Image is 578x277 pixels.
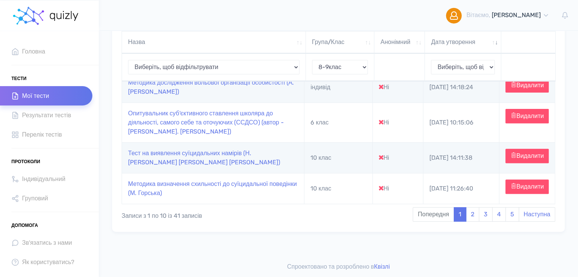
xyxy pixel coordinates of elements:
[505,207,519,222] a: 5
[22,193,48,203] span: Груповий
[22,129,62,140] span: Перелік тестів
[11,220,38,231] span: Допомога
[505,149,549,163] button: Видалити
[49,11,80,21] img: homepage
[505,109,549,123] button: Видалити
[374,263,390,270] a: Квізлі
[479,207,492,222] a: 3
[304,173,373,204] td: 10 клас
[128,110,283,135] a: Опитувальник суб'єктивного ставлення школяра до діяльності, самого себе та оточуючих (ССДСО) (авт...
[466,207,479,222] a: 2
[122,31,306,54] th: Назва: активувати для сортування стовпців за зростанням
[304,142,373,173] td: 10 клас
[11,5,46,27] img: homepage
[373,102,423,142] td: Ні
[128,150,280,166] a: Тест на виявлення суїцидальних намірів (Н. [PERSON_NAME] [PERSON_NAME] [PERSON_NAME])
[22,110,71,120] span: Результати тестів
[128,79,294,95] a: Методика дослідження вольової організації особистості (А. [PERSON_NAME])
[492,207,506,222] a: 4
[519,207,555,222] a: Наступна
[505,78,549,93] button: Видалити
[306,31,375,54] th: Група/Клас: активувати для сортування стовпців за зростанням
[423,142,499,173] td: [DATE] 14:11:38
[99,257,578,277] footer: Спроектовано та розроблено в
[373,173,423,204] td: Ні
[128,180,297,197] a: Методика визначення схильності до суїцидальної поведінки (М. Горська)
[11,0,80,31] a: homepage homepage
[423,173,499,204] td: [DATE] 11:26:40
[304,72,373,102] td: індивід
[11,73,27,84] span: Тести
[22,257,74,267] span: Як користуватись?
[423,102,499,142] td: [DATE] 10:15:06
[425,31,501,54] th: Дата утворення: активувати для сортування стовпців за зростанням
[492,11,541,19] span: [PERSON_NAME]
[373,142,423,173] td: Ні
[22,174,65,184] span: Індивідуальний
[373,72,423,102] td: Ні
[11,156,40,167] span: Протоколи
[22,238,72,248] span: Зв'язатись з нами
[423,72,499,102] td: [DATE] 14:18:24
[122,206,296,221] div: Записи з 1 по 10 із 41 записів
[505,179,549,194] button: Видалити
[22,91,49,101] span: Мої тести
[22,46,45,57] span: Головна
[454,207,466,222] a: 1
[304,102,373,142] td: 6 клас
[374,31,425,54] th: Анонімний: активувати для сортування стовпців за зростанням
